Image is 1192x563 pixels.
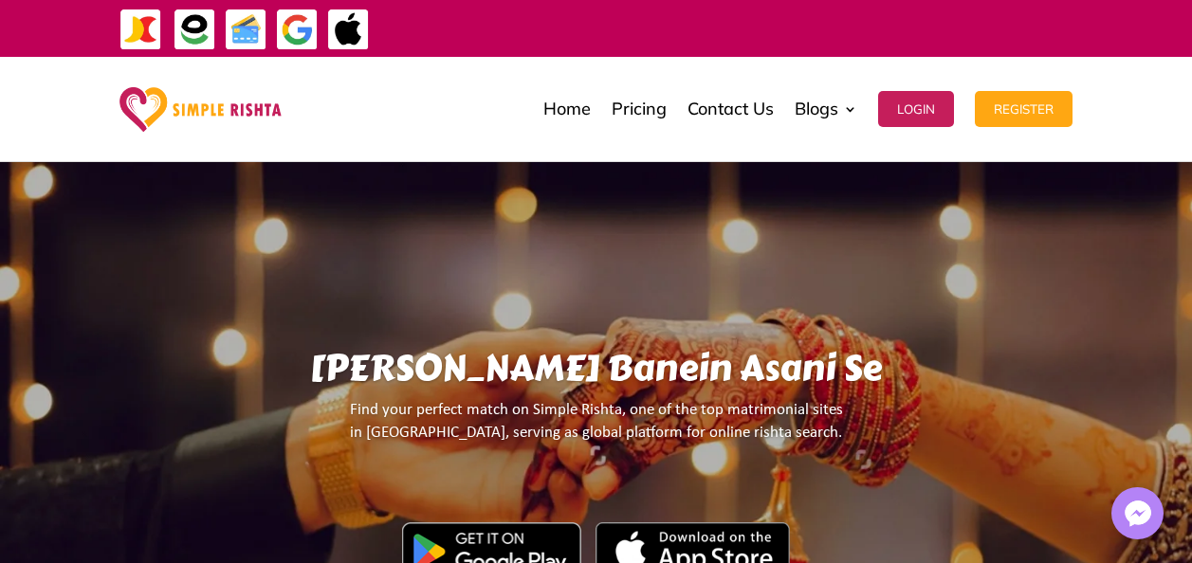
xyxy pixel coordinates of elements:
[1119,495,1157,533] img: Messenger
[975,62,1073,156] a: Register
[174,9,216,51] img: EasyPaisa-icon
[327,9,370,51] img: ApplePay-icon
[688,62,774,156] a: Contact Us
[612,62,667,156] a: Pricing
[156,347,1036,399] h1: [PERSON_NAME] Banein Asani Se
[276,9,319,51] img: GooglePay-icon
[156,399,1036,461] p: Find your perfect match on Simple Rishta, one of the top matrimonial sites in [GEOGRAPHIC_DATA], ...
[878,62,954,156] a: Login
[225,9,267,51] img: Credit Cards
[119,9,162,51] img: JazzCash-icon
[878,91,954,127] button: Login
[795,62,857,156] a: Blogs
[543,62,591,156] a: Home
[975,91,1073,127] button: Register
